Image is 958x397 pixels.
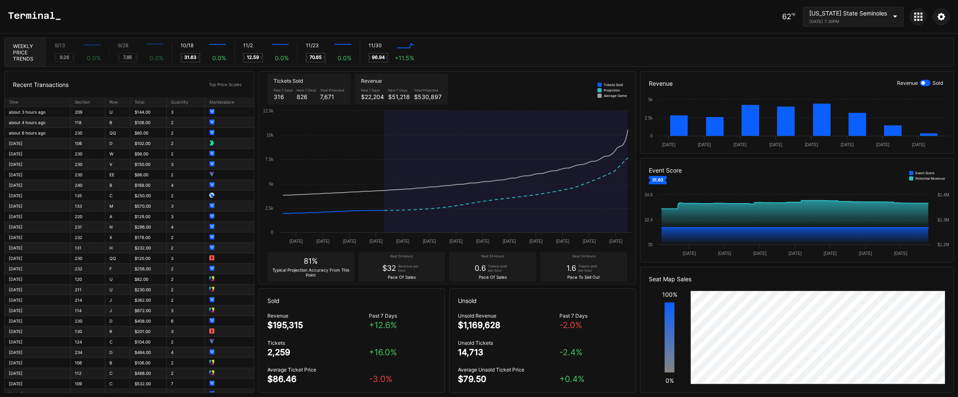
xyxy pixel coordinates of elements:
div: 9/28 [118,42,128,48]
td: $102.00 [130,138,167,149]
div: [DATE] [9,308,66,313]
div: Revenue per hour [398,264,421,272]
td: C [105,368,130,379]
td: $176.00 [130,232,167,243]
div: Top Price Scales [205,80,246,89]
img: 4b2f29222dcc508ba4d6.png [209,172,214,177]
div: [DATE] [9,204,66,209]
div: 0.0 % [338,54,351,61]
td: $144.00 [130,107,167,117]
text: [DATE] [894,251,907,256]
div: Next 7 Days [297,88,316,92]
div: 10/18 [180,42,193,48]
td: 2 [167,149,205,159]
td: B [105,358,130,368]
td: 230 [71,253,105,264]
img: 66534caa8425c4114717.png [209,287,214,292]
div: [DATE] [9,318,66,323]
td: $486.00 [130,368,167,379]
div: Sold [933,80,943,86]
td: $168.00 [130,180,167,191]
div: [DATE] [9,193,66,198]
text: 31.63 [184,54,196,60]
td: $256.00 [130,264,167,274]
td: 211 [71,285,105,295]
td: U [105,107,130,117]
div: 1.6 [567,264,576,272]
img: 95e3d1eba6e88dc8b280.png [209,130,214,135]
text: $1.2M [938,242,949,247]
td: $150.00 [130,159,167,170]
td: $201.00 [130,326,167,337]
td: 2 [167,138,205,149]
td: 2 [167,232,205,243]
div: [DATE] [9,183,66,188]
text: 31.63 [652,177,663,182]
div: ℉ [791,12,795,17]
td: 2 [167,285,205,295]
td: 3 [167,107,205,117]
div: + 12.6 % [369,320,437,330]
div: Pace Of Sales [479,275,507,280]
img: 95e3d1eba6e88dc8b280.png [209,109,214,114]
div: Unsold Revenue [458,313,559,319]
td: $106.00 [130,358,167,368]
text: [DATE] [423,239,436,244]
td: H [105,243,130,253]
img: 95e3d1eba6e88dc8b280.png [209,161,214,166]
td: 2 [167,117,205,128]
td: 118 [71,117,105,128]
text: [DATE] [290,239,303,244]
div: Past 7 Days [274,88,292,92]
div: $1,169,628 [458,320,501,330]
th: Total [130,97,167,107]
td: 2 [167,368,205,379]
td: 230 [71,170,105,180]
text: [DATE] [753,251,767,256]
div: 14,713 [458,347,483,357]
div: [DATE] [9,298,66,303]
img: 8bdfe9f8b5d43a0de7cb.png [209,328,214,333]
td: 124 [71,337,105,347]
div: $32 [382,264,396,272]
td: 220 [71,211,105,222]
div: -2.0 % [559,320,627,330]
img: 95e3d1eba6e88dc8b280.png [209,214,214,219]
td: 130 [71,326,105,337]
img: 95e3d1eba6e88dc8b280.png [209,182,214,187]
img: 95e3d1eba6e88dc8b280.png [209,151,214,156]
td: $484.00 [130,347,167,358]
td: 106 [71,358,105,368]
th: Quantity [167,97,205,107]
td: 230 [71,159,105,170]
div: [DATE] [9,235,66,240]
text: [DATE] [805,143,818,147]
text: 2.5k [265,206,274,211]
th: Marketplace [205,97,254,107]
div: -2.4 % [559,347,627,357]
td: M [105,201,130,211]
img: 95e3d1eba6e88dc8b280.png [209,297,214,302]
div: Sold [259,289,445,313]
div: 7,671 [320,93,344,100]
img: 95e3d1eba6e88dc8b280.png [209,224,214,229]
td: 3 [167,326,205,337]
td: 133 [71,201,105,211]
td: 231 [71,222,105,232]
div: $86.46 [267,374,297,384]
td: 131 [71,243,105,253]
img: 95e3d1eba6e88dc8b280.png [209,234,214,239]
td: 109 [71,379,105,389]
td: R [105,326,130,337]
div: [DATE] [9,141,66,146]
div: about 3 hours ago [9,109,66,115]
td: F [105,264,130,274]
td: C [105,337,130,347]
td: 120 [71,274,105,285]
img: 95e3d1eba6e88dc8b280.png [209,349,214,354]
text: [DATE] [609,239,623,244]
td: 230 [71,128,105,138]
text: [DATE] [450,239,463,244]
text: 30 [648,242,653,247]
td: 234 [71,347,105,358]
